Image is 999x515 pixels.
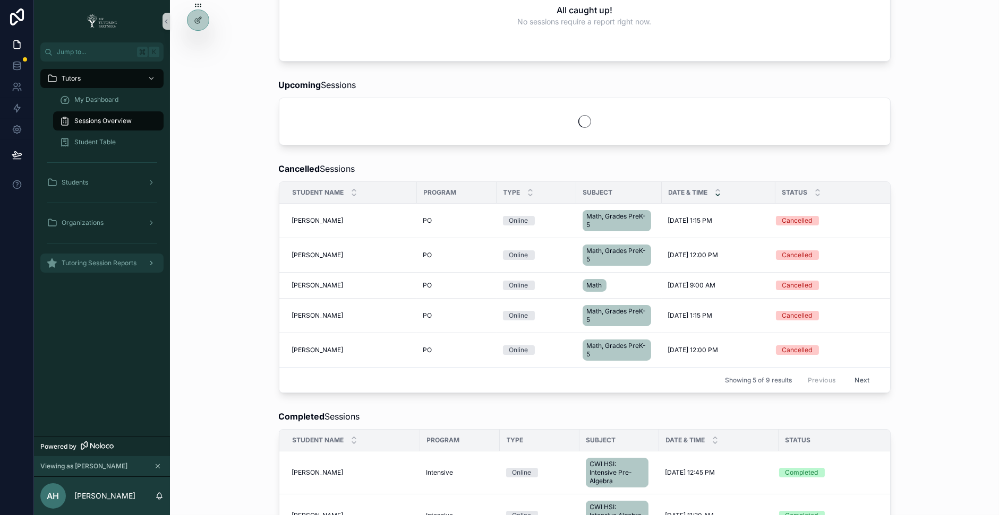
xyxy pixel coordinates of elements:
[40,69,164,88] a: Tutors
[40,173,164,192] a: Students
[509,311,528,320] div: Online
[782,250,813,260] div: Cancelled
[292,468,344,477] span: [PERSON_NAME]
[587,281,602,290] span: Math
[509,345,528,355] div: Online
[509,250,528,260] div: Online
[53,133,164,152] a: Student Table
[62,74,81,83] span: Tutors
[53,111,164,130] a: Sessions Overview
[427,436,460,444] span: Program
[506,468,573,477] a: Online
[782,311,813,320] div: Cancelled
[40,213,164,232] a: Organizations
[292,281,344,290] span: [PERSON_NAME]
[74,138,116,146] span: Student Table
[509,216,528,225] div: Online
[40,42,164,62] button: Jump to...K
[279,410,360,423] span: Sessions
[423,216,432,225] span: PO
[666,436,705,444] span: Date & Time
[279,80,321,90] strong: Upcoming
[423,311,432,320] span: PO
[47,490,59,502] span: AH
[74,117,132,125] span: Sessions Overview
[587,247,647,264] span: Math, Grades PreK-5
[40,462,127,470] span: Viewing as [PERSON_NAME]
[293,436,344,444] span: Student Name
[34,437,170,456] a: Powered by
[293,188,344,197] span: Student Name
[292,311,344,320] span: [PERSON_NAME]
[587,342,647,359] span: Math, Grades PreK-5
[782,216,813,225] div: Cancelled
[779,468,894,477] a: Completed
[57,48,133,56] span: Jump to...
[668,216,713,225] span: [DATE] 1:15 PM
[668,281,716,290] span: [DATE] 9:00 AM
[34,62,170,286] div: scrollable content
[292,216,344,225] span: [PERSON_NAME]
[518,16,652,27] span: No sessions require a report right now.
[586,436,616,444] span: Subject
[509,281,528,290] div: Online
[668,311,713,320] span: [DATE] 1:15 PM
[74,95,118,104] span: My Dashboard
[292,468,414,477] a: [PERSON_NAME]
[586,456,653,490] a: CWI HSI: Intensive Pre-Algebra
[423,251,432,259] span: PO
[668,251,719,259] span: [DATE] 12:00 PM
[782,281,813,290] div: Cancelled
[847,372,877,388] button: Next
[557,4,612,16] h2: All caught up!
[503,188,520,197] span: Type
[587,212,647,229] span: Math, Grades PreK-5
[279,162,355,175] span: Sessions
[665,468,772,477] a: [DATE] 12:45 PM
[590,460,644,485] span: CWI HSI: Intensive Pre-Algebra
[62,259,136,267] span: Tutoring Session Reports
[53,90,164,109] a: My Dashboard
[426,468,493,477] a: Intensive
[62,178,88,187] span: Students
[40,254,164,273] a: Tutoring Session Reports
[513,468,532,477] div: Online
[83,13,121,30] img: App logo
[669,188,708,197] span: Date & Time
[507,436,524,444] span: Type
[782,188,808,197] span: Status
[423,346,432,354] span: PO
[725,376,792,385] span: Showing 5 of 9 results
[292,251,344,259] span: [PERSON_NAME]
[62,219,104,227] span: Organizations
[782,345,813,355] div: Cancelled
[150,48,158,56] span: K
[279,411,325,422] strong: Completed
[424,188,457,197] span: Program
[292,346,344,354] span: [PERSON_NAME]
[40,442,76,451] span: Powered by
[785,436,811,444] span: Status
[583,188,613,197] span: Subject
[665,468,715,477] span: [DATE] 12:45 PM
[668,346,719,354] span: [DATE] 12:00 PM
[74,491,135,501] p: [PERSON_NAME]
[279,163,320,174] strong: Cancelled
[423,281,432,290] span: PO
[279,78,356,91] span: Sessions
[785,468,818,477] div: Completed
[587,307,647,324] span: Math, Grades PreK-5
[426,468,454,477] span: Intensive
